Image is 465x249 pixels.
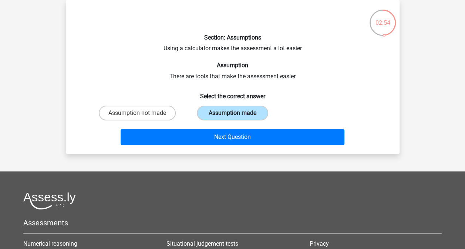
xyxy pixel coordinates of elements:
div: 02:54 [369,9,397,27]
label: Assumption made [197,106,268,120]
a: Situational judgement tests [166,240,238,247]
img: Assessly logo [23,192,76,209]
div: Using a calculator makes the assessment a lot easier There are tools that make the assessment easier [69,6,397,148]
h6: Select the correct answer [78,87,388,100]
a: Privacy [310,240,329,247]
label: Assumption not made [99,106,176,120]
h6: Section: Assumptions [78,34,388,41]
a: Numerical reasoning [23,240,77,247]
h6: Assumption [78,62,388,69]
h5: Assessments [23,218,442,227]
button: Next Question [121,129,344,145]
